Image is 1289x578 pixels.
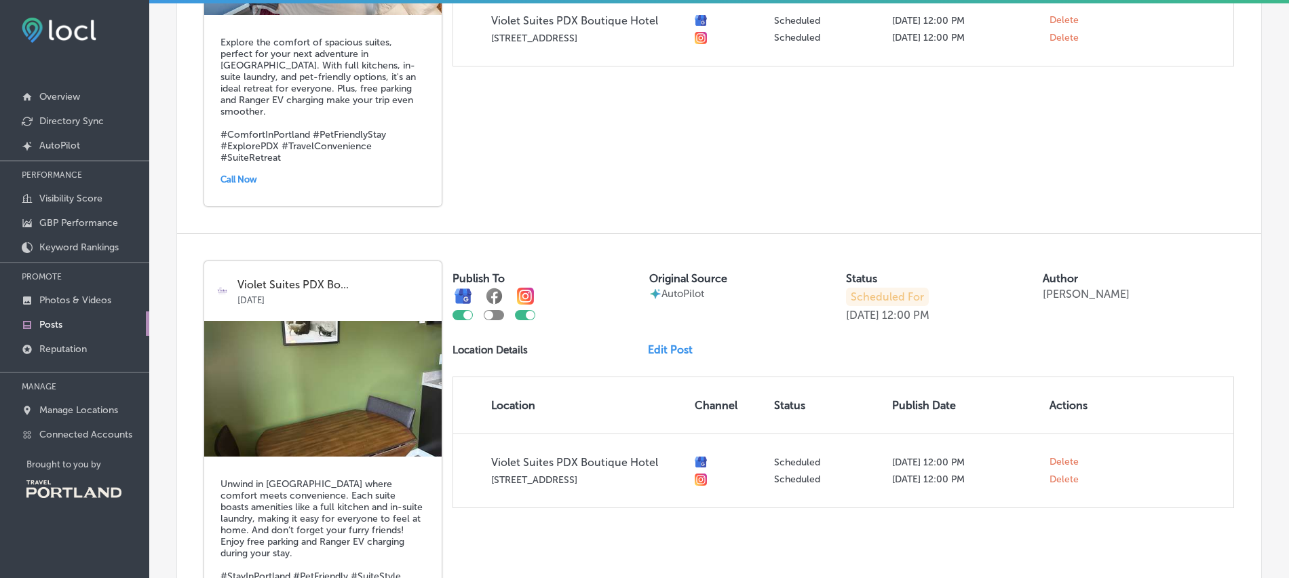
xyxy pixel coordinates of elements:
p: [STREET_ADDRESS] [491,474,684,486]
img: fda3e92497d09a02dc62c9cd864e3231.png [22,18,96,43]
p: Scheduled [774,457,881,468]
p: Violet Suites PDX Bo... [237,279,432,291]
p: [STREET_ADDRESS] [491,33,684,44]
th: Actions [1044,377,1107,433]
img: logo [214,283,231,300]
p: Photos & Videos [39,294,111,306]
img: 170865639686fb3136-dc81-470c-b84d-ffb15115fc51_2024-02-21.jpg [204,321,442,457]
p: Manage Locations [39,404,118,416]
p: Posts [39,319,62,330]
img: Travel Portland [26,480,121,498]
p: Reputation [39,343,87,355]
th: Channel [689,377,768,433]
p: Scheduled [774,32,881,43]
h5: Explore the comfort of spacious suites, perfect for your next adventure in [GEOGRAPHIC_DATA]. Wit... [220,37,425,163]
img: autopilot-icon [649,288,661,300]
label: Original Source [649,272,727,285]
p: Keyword Rankings [39,242,119,253]
label: Publish To [453,272,505,285]
p: Violet Suites PDX Boutique Hotel [491,14,684,27]
p: Brought to you by [26,459,149,469]
p: Scheduled [774,15,881,26]
p: Scheduled For [846,288,929,306]
label: Author [1043,272,1078,285]
p: [DATE] 12:00 PM [892,474,1039,485]
p: [DATE] [846,309,879,322]
p: Overview [39,91,80,102]
p: Scheduled [774,474,881,485]
p: Connected Accounts [39,429,132,440]
p: [PERSON_NAME] [1043,288,1130,301]
p: [DATE] 12:00 PM [892,15,1039,26]
p: [DATE] [237,291,432,305]
p: Visibility Score [39,193,102,204]
p: AutoPilot [661,288,704,300]
span: Delete [1050,474,1079,486]
p: Violet Suites PDX Boutique Hotel [491,456,684,469]
span: Delete [1050,456,1079,468]
th: Location [453,377,689,433]
span: Delete [1050,32,1079,44]
label: Status [846,272,877,285]
p: Directory Sync [39,115,104,127]
p: [DATE] 12:00 PM [892,457,1039,468]
span: Delete [1050,14,1079,26]
p: GBP Performance [39,217,118,229]
th: Publish Date [887,377,1044,433]
a: Edit Post [648,343,704,356]
th: Status [769,377,887,433]
p: AutoPilot [39,140,80,151]
p: Location Details [453,344,528,356]
p: 12:00 PM [882,309,929,322]
p: [DATE] 12:00 PM [892,32,1039,43]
